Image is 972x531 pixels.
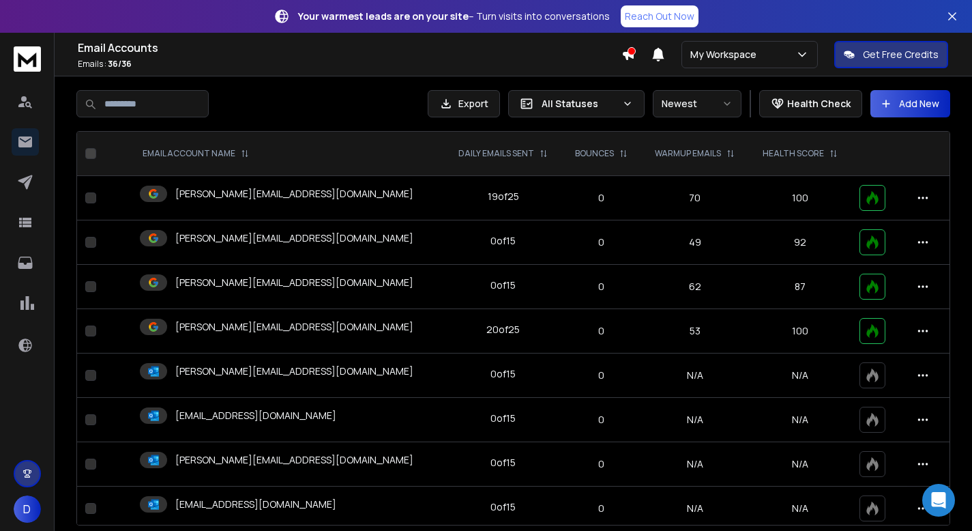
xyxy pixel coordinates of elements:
[490,278,516,292] div: 0 of 15
[490,234,516,248] div: 0 of 15
[757,457,843,471] p: N/A
[78,59,621,70] p: Emails :
[575,148,614,159] p: BOUNCES
[749,220,851,265] td: 92
[570,457,632,471] p: 0
[490,367,516,381] div: 0 of 15
[870,90,950,117] button: Add New
[641,309,749,354] td: 53
[641,220,749,265] td: 49
[490,456,516,470] div: 0 of 15
[922,484,955,517] div: Open Intercom Messenger
[542,97,617,111] p: All Statuses
[175,498,336,511] p: [EMAIL_ADDRESS][DOMAIN_NAME]
[486,323,520,336] div: 20 of 25
[14,496,41,523] button: D
[78,40,621,56] h1: Email Accounts
[428,90,500,117] button: Export
[175,320,413,334] p: [PERSON_NAME][EMAIL_ADDRESS][DOMAIN_NAME]
[655,148,721,159] p: WARMUP EMAILS
[653,90,741,117] button: Newest
[641,487,749,531] td: N/A
[458,148,534,159] p: DAILY EMAILS SENT
[570,413,632,427] p: 0
[143,148,249,159] div: EMAIL ACCOUNT NAME
[488,190,519,203] div: 19 of 25
[763,148,824,159] p: HEALTH SCORE
[175,453,413,467] p: [PERSON_NAME][EMAIL_ADDRESS][DOMAIN_NAME]
[757,413,843,427] p: N/A
[621,5,698,27] a: Reach Out Now
[641,442,749,487] td: N/A
[570,191,632,205] p: 0
[175,364,413,378] p: [PERSON_NAME][EMAIL_ADDRESS][DOMAIN_NAME]
[570,369,632,382] p: 0
[759,90,862,117] button: Health Check
[570,280,632,293] p: 0
[641,398,749,442] td: N/A
[641,354,749,398] td: N/A
[749,176,851,220] td: 100
[757,369,843,382] p: N/A
[175,231,413,245] p: [PERSON_NAME][EMAIL_ADDRESS][DOMAIN_NAME]
[787,97,851,111] p: Health Check
[749,265,851,309] td: 87
[749,309,851,354] td: 100
[108,58,132,70] span: 36 / 36
[490,500,516,514] div: 0 of 15
[625,10,694,23] p: Reach Out Now
[175,276,413,289] p: [PERSON_NAME][EMAIL_ADDRESS][DOMAIN_NAME]
[834,41,948,68] button: Get Free Credits
[570,235,632,249] p: 0
[175,409,336,422] p: [EMAIL_ADDRESS][DOMAIN_NAME]
[690,48,762,61] p: My Workspace
[863,48,939,61] p: Get Free Credits
[490,412,516,425] div: 0 of 15
[298,10,610,23] p: – Turn visits into conversations
[757,502,843,515] p: N/A
[298,10,469,23] strong: Your warmest leads are on your site
[14,46,41,72] img: logo
[175,187,413,201] p: [PERSON_NAME][EMAIL_ADDRESS][DOMAIN_NAME]
[570,324,632,338] p: 0
[641,176,749,220] td: 70
[641,265,749,309] td: 62
[570,502,632,515] p: 0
